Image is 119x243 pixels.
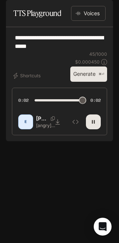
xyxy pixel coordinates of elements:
p: ⌘⏎ [99,72,104,77]
div: Open Intercom Messenger [94,218,112,236]
button: Voices [71,6,106,21]
h1: TTS Playground [13,6,61,21]
p: $ 0.000450 [75,59,100,65]
p: 45 / 1000 [89,51,107,57]
p: [angry] hey look, the battle Warship is back! [36,122,59,129]
span: 0:02 [90,97,101,104]
button: Download audio [50,114,65,129]
button: Generate⌘⏎ [70,67,107,82]
button: Copy Voice ID [48,116,58,121]
button: Shortcuts [12,70,44,82]
p: [PERSON_NAME] [36,115,48,122]
button: open drawer [6,4,19,17]
span: 0:02 [18,97,29,104]
div: E [20,116,32,128]
button: Inspect [68,114,83,129]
